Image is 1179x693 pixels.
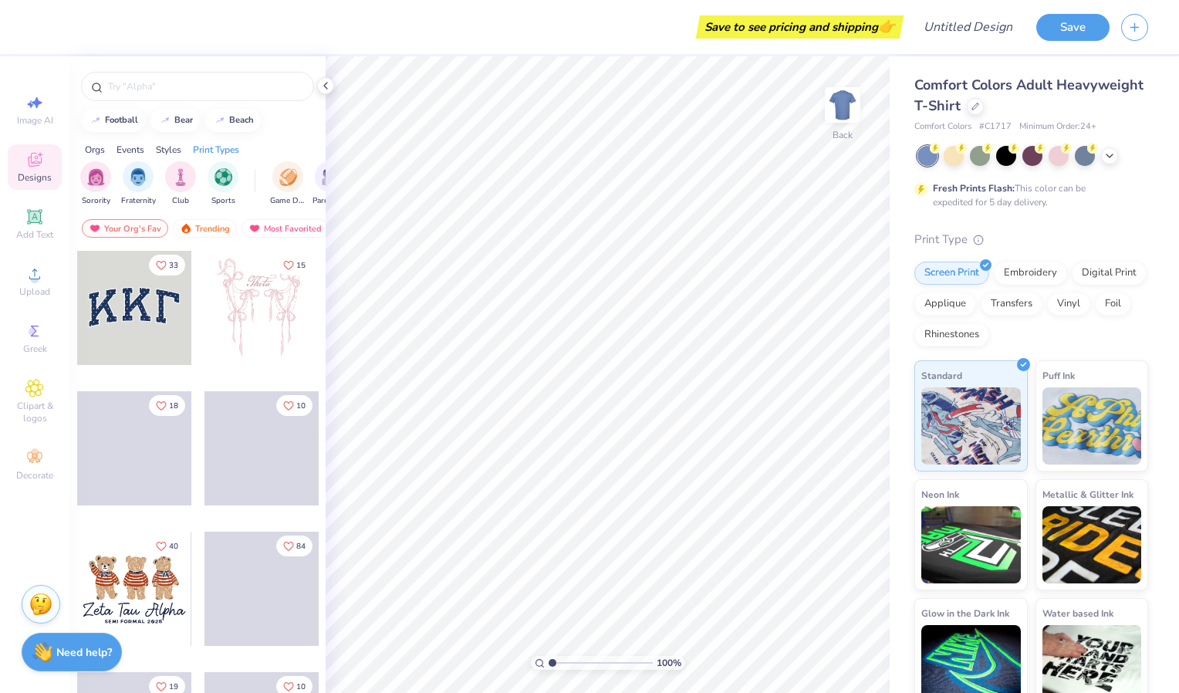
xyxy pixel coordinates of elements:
[276,536,312,556] button: Like
[827,90,858,120] img: Back
[172,168,189,186] img: Club Image
[1019,120,1096,134] span: Minimum Order: 24 +
[149,255,185,276] button: Like
[276,255,312,276] button: Like
[914,292,976,316] div: Applique
[921,486,959,502] span: Neon Ink
[921,387,1021,465] img: Standard
[89,223,101,234] img: most_fav.gif
[248,223,261,234] img: most_fav.gif
[159,116,171,125] img: trend_line.gif
[914,262,989,285] div: Screen Print
[279,168,297,186] img: Game Day Image
[296,543,306,550] span: 84
[933,181,1123,209] div: This color can be expedited for 5 day delivery.
[80,161,111,207] div: filter for Sorority
[1042,367,1075,384] span: Puff Ink
[312,161,348,207] div: filter for Parent's Weekend
[921,506,1021,583] img: Neon Ink
[1042,387,1142,465] img: Puff Ink
[87,168,105,186] img: Sorority Image
[878,17,895,35] span: 👉
[149,536,185,556] button: Like
[19,286,50,298] span: Upload
[921,605,1009,621] span: Glow in the Dark Ink
[214,116,226,125] img: trend_line.gif
[82,195,110,207] span: Sorority
[205,109,261,132] button: beach
[18,171,52,184] span: Designs
[208,161,238,207] div: filter for Sports
[270,161,306,207] button: filter button
[82,219,168,238] div: Your Org's Fav
[296,683,306,691] span: 10
[914,76,1144,115] span: Comfort Colors Adult Heavyweight T-Shirt
[911,12,1025,42] input: Untitled Design
[105,116,138,124] div: football
[16,469,53,482] span: Decorate
[150,109,200,132] button: bear
[172,195,189,207] span: Club
[312,195,348,207] span: Parent's Weekend
[169,683,178,691] span: 19
[165,161,196,207] button: filter button
[121,161,156,207] button: filter button
[56,645,112,660] strong: Need help?
[169,262,178,269] span: 33
[173,219,237,238] div: Trending
[169,543,178,550] span: 40
[117,143,144,157] div: Events
[208,161,238,207] button: filter button
[193,143,239,157] div: Print Types
[1047,292,1090,316] div: Vinyl
[921,367,962,384] span: Standard
[833,128,853,142] div: Back
[165,161,196,207] div: filter for Club
[276,395,312,416] button: Like
[979,120,1012,134] span: # C1717
[121,195,156,207] span: Fraternity
[981,292,1042,316] div: Transfers
[8,400,62,424] span: Clipart & logos
[270,195,306,207] span: Game Day
[85,143,105,157] div: Orgs
[229,116,254,124] div: beach
[933,182,1015,194] strong: Fresh Prints Flash:
[914,231,1148,248] div: Print Type
[174,116,193,124] div: bear
[700,15,900,39] div: Save to see pricing and shipping
[90,116,102,125] img: trend_line.gif
[130,168,147,186] img: Fraternity Image
[322,168,340,186] img: Parent's Weekend Image
[1072,262,1147,285] div: Digital Print
[121,161,156,207] div: filter for Fraternity
[296,402,306,410] span: 10
[23,343,47,355] span: Greek
[994,262,1067,285] div: Embroidery
[16,228,53,241] span: Add Text
[106,79,304,94] input: Try "Alpha"
[211,195,235,207] span: Sports
[180,223,192,234] img: trending.gif
[242,219,329,238] div: Most Favorited
[17,114,53,127] span: Image AI
[914,323,989,346] div: Rhinestones
[657,656,681,670] span: 100 %
[1042,506,1142,583] img: Metallic & Glitter Ink
[312,161,348,207] button: filter button
[81,109,145,132] button: football
[80,161,111,207] button: filter button
[1095,292,1131,316] div: Foil
[1042,486,1133,502] span: Metallic & Glitter Ink
[1036,14,1110,41] button: Save
[1042,605,1113,621] span: Water based Ink
[149,395,185,416] button: Like
[215,168,232,186] img: Sports Image
[270,161,306,207] div: filter for Game Day
[156,143,181,157] div: Styles
[296,262,306,269] span: 15
[914,120,971,134] span: Comfort Colors
[169,402,178,410] span: 18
